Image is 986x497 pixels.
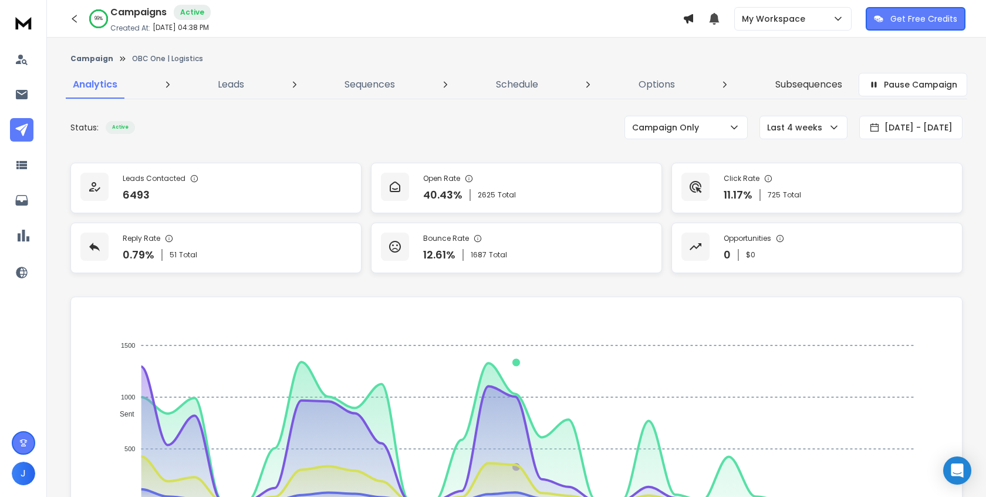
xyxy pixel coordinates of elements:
[498,190,516,200] span: Total
[767,122,827,133] p: Last 4 weeks
[632,70,682,99] a: Options
[775,78,842,92] p: Subsequences
[768,190,781,200] span: 725
[724,174,759,183] p: Click Rate
[153,23,209,32] p: [DATE] 04:38 PM
[859,116,963,139] button: [DATE] - [DATE]
[211,70,251,99] a: Leads
[724,187,752,203] p: 11.17 %
[12,12,35,33] img: logo
[639,78,675,92] p: Options
[345,78,395,92] p: Sequences
[111,410,134,418] span: Sent
[471,250,487,260] span: 1687
[110,23,150,33] p: Created At:
[724,247,731,263] p: 0
[106,121,135,134] div: Active
[866,7,965,31] button: Get Free Credits
[337,70,402,99] a: Sequences
[423,187,462,203] p: 40.43 %
[123,234,160,243] p: Reply Rate
[746,250,755,260] p: $ 0
[70,223,362,273] a: Reply Rate0.79%51Total
[218,78,244,92] p: Leads
[123,247,154,263] p: 0.79 %
[124,445,135,452] tspan: 500
[783,190,801,200] span: Total
[371,223,662,273] a: Bounce Rate12.61%1687Total
[123,174,185,183] p: Leads Contacted
[94,15,103,22] p: 99 %
[768,70,849,99] a: Subsequences
[121,342,135,349] tspan: 1500
[123,187,150,203] p: 6493
[423,174,460,183] p: Open Rate
[70,54,113,63] button: Campaign
[671,223,963,273] a: Opportunities0$0
[179,250,197,260] span: Total
[70,163,362,213] a: Leads Contacted6493
[423,234,469,243] p: Bounce Rate
[671,163,963,213] a: Click Rate11.17%725Total
[121,394,135,401] tspan: 1000
[170,250,177,260] span: 51
[12,462,35,485] button: J
[478,190,495,200] span: 2625
[489,250,507,260] span: Total
[174,5,211,20] div: Active
[890,13,957,25] p: Get Free Credits
[132,54,203,63] p: OBC One | Logistics
[371,163,662,213] a: Open Rate40.43%2625Total
[66,70,124,99] a: Analytics
[423,247,455,263] p: 12.61 %
[489,70,545,99] a: Schedule
[632,122,704,133] p: Campaign Only
[70,122,99,133] p: Status:
[496,78,538,92] p: Schedule
[742,13,810,25] p: My Workspace
[110,5,167,19] h1: Campaigns
[73,78,117,92] p: Analytics
[859,73,967,96] button: Pause Campaign
[943,456,971,485] div: Open Intercom Messenger
[724,234,771,243] p: Opportunities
